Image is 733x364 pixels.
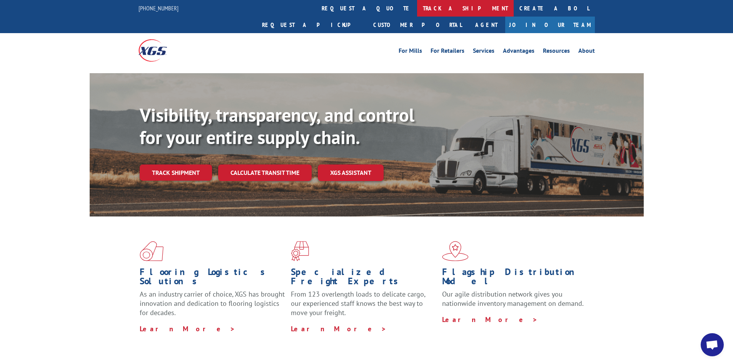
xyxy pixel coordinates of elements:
[140,267,285,290] h1: Flooring Logistics Solutions
[505,17,595,33] a: Join Our Team
[291,267,436,290] h1: Specialized Freight Experts
[578,48,595,56] a: About
[140,290,285,317] span: As an industry carrier of choice, XGS has brought innovation and dedication to flooring logistics...
[218,164,312,181] a: Calculate transit time
[140,103,414,149] b: Visibility, transparency, and control for your entire supply chain.
[140,324,235,333] a: Learn More >
[431,48,464,56] a: For Retailers
[442,315,538,324] a: Learn More >
[442,267,588,290] h1: Flagship Distribution Model
[468,17,505,33] a: Agent
[543,48,570,56] a: Resources
[503,48,534,56] a: Advantages
[701,333,724,356] div: Open chat
[291,324,387,333] a: Learn More >
[291,241,309,261] img: xgs-icon-focused-on-flooring-red
[291,290,436,324] p: From 123 overlength loads to delicate cargo, our experienced staff knows the best way to move you...
[367,17,468,33] a: Customer Portal
[140,164,212,181] a: Track shipment
[139,4,179,12] a: [PHONE_NUMBER]
[399,48,422,56] a: For Mills
[140,241,164,261] img: xgs-icon-total-supply-chain-intelligence-red
[473,48,494,56] a: Services
[318,164,384,181] a: XGS ASSISTANT
[442,241,469,261] img: xgs-icon-flagship-distribution-model-red
[442,290,584,308] span: Our agile distribution network gives you nationwide inventory management on demand.
[256,17,367,33] a: Request a pickup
